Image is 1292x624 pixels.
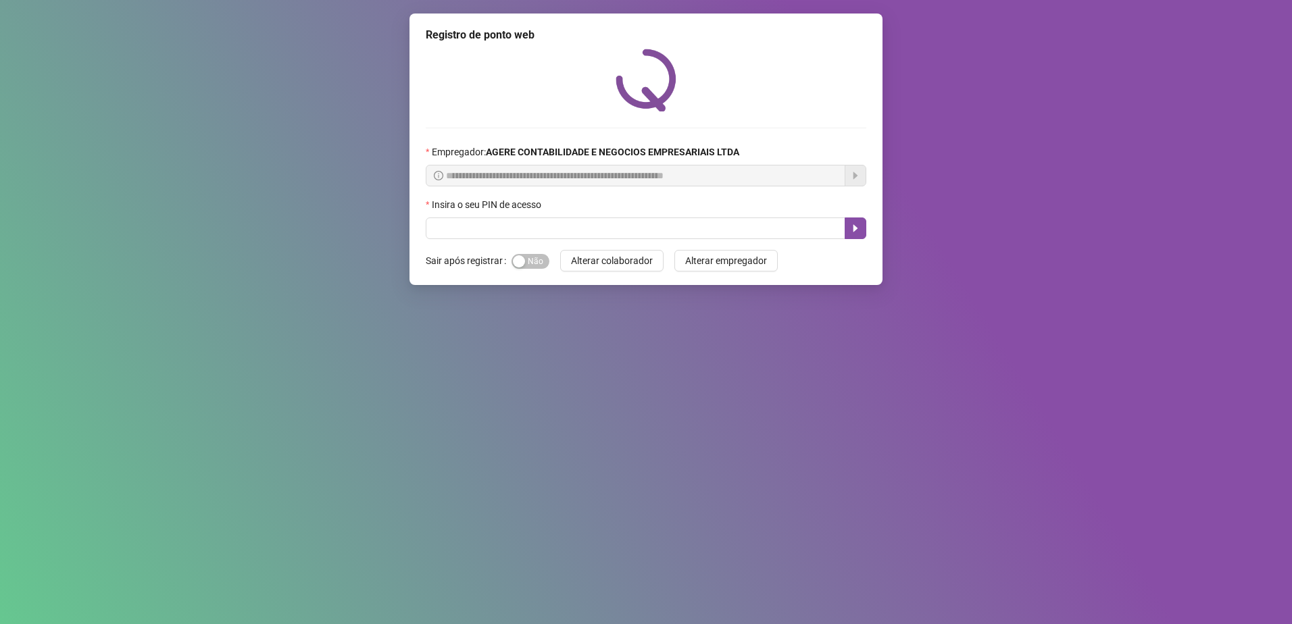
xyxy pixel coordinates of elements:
[486,147,739,157] strong: AGERE CONTABILIDADE E NEGOCIOS EMPRESARIAIS LTDA
[685,253,767,268] span: Alterar empregador
[432,145,739,159] span: Empregador :
[674,250,778,271] button: Alterar empregador
[434,171,443,180] span: info-circle
[571,253,653,268] span: Alterar colaborador
[850,223,861,234] span: caret-right
[426,27,866,43] div: Registro de ponto web
[426,250,512,271] label: Sair após registrar
[560,250,664,271] button: Alterar colaborador
[426,197,550,212] label: Insira o seu PIN de acesso
[616,49,676,111] img: QRPoint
